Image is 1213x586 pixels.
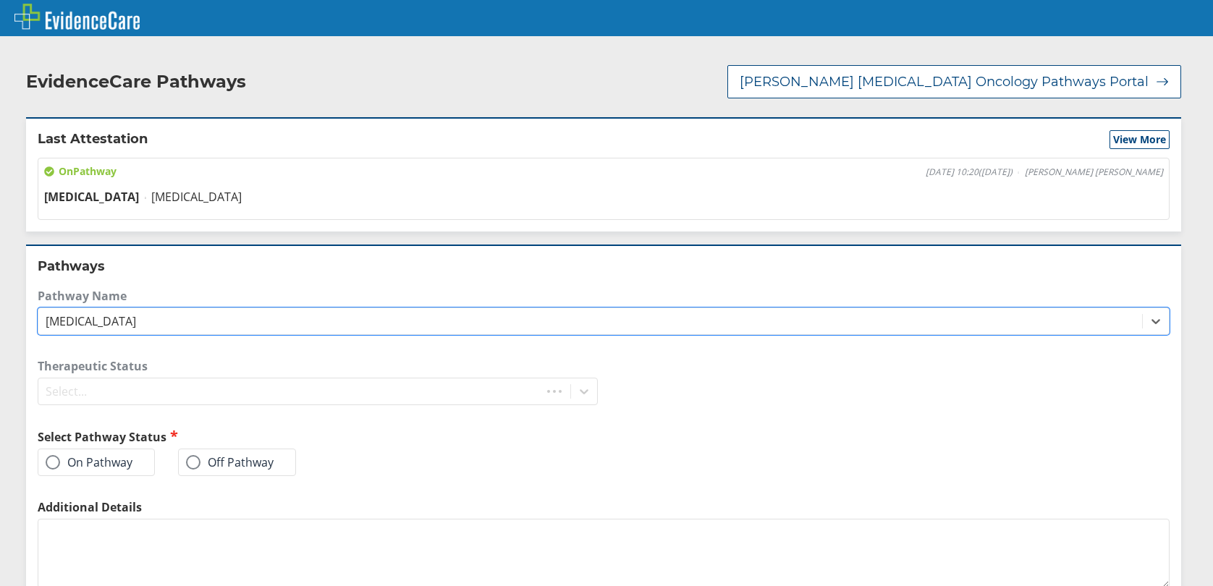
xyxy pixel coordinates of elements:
label: Off Pathway [186,455,274,470]
span: [MEDICAL_DATA] [44,189,139,205]
span: [PERSON_NAME] [MEDICAL_DATA] Oncology Pathways Portal [740,73,1149,90]
span: View More [1113,132,1166,147]
h2: Select Pathway Status [38,428,598,445]
label: On Pathway [46,455,132,470]
label: Therapeutic Status [38,358,598,374]
img: EvidenceCare [14,4,140,30]
span: On Pathway [44,164,117,179]
label: Additional Details [38,499,1170,515]
h2: Last Attestation [38,130,148,149]
button: [PERSON_NAME] [MEDICAL_DATA] Oncology Pathways Portal [727,65,1181,98]
h2: EvidenceCare Pathways [26,71,246,93]
h2: Pathways [38,258,1170,275]
span: [MEDICAL_DATA] [151,189,242,205]
button: View More [1110,130,1170,149]
span: [PERSON_NAME] [PERSON_NAME] [1025,166,1163,178]
span: [DATE] 10:20 ( [DATE] ) [926,166,1013,178]
label: Pathway Name [38,288,1170,304]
